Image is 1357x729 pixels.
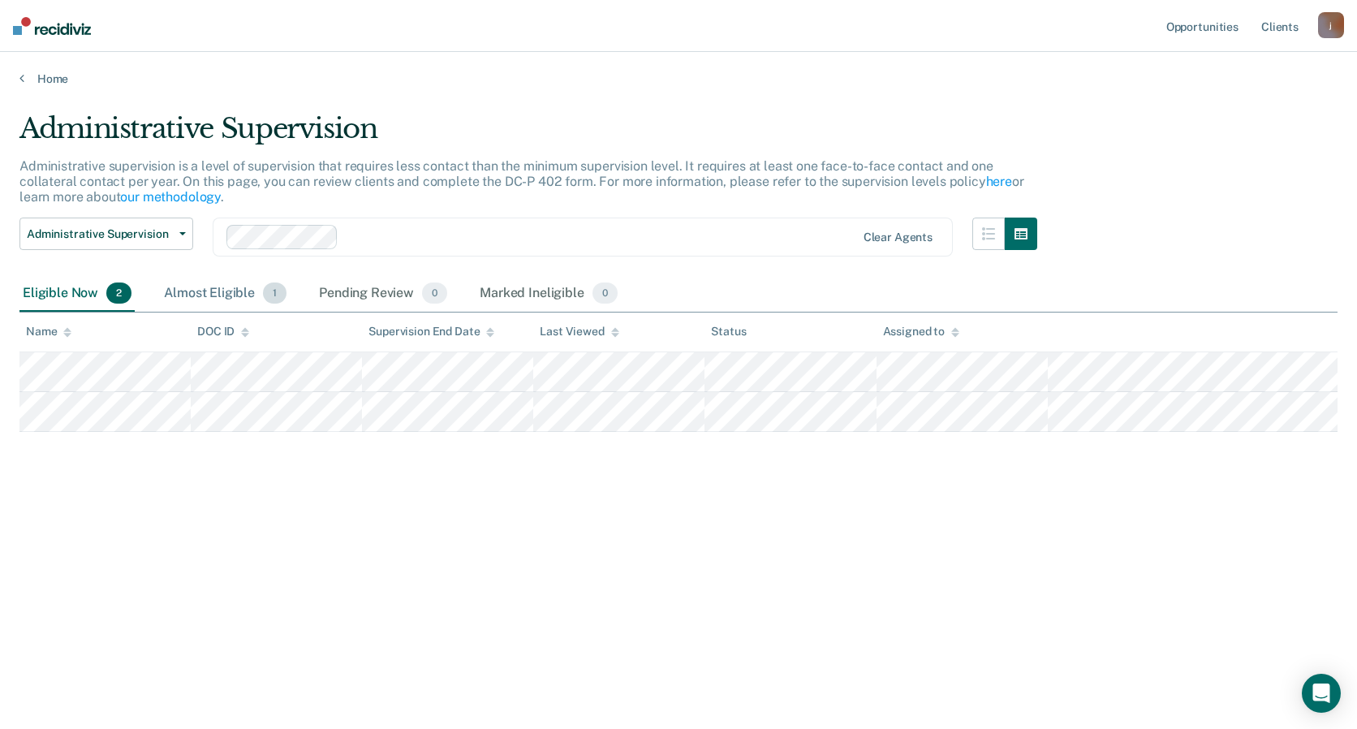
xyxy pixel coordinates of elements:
img: Recidiviz [13,17,91,35]
div: Pending Review0 [316,276,450,312]
div: Marked Ineligible0 [476,276,621,312]
span: 0 [422,283,447,304]
button: j [1318,12,1344,38]
div: Supervision End Date [368,325,494,339]
a: here [986,174,1012,189]
p: Administrative supervision is a level of supervision that requires less contact than the minimum ... [19,158,1024,205]
a: our methodology [120,189,221,205]
div: DOC ID [197,325,249,339]
div: Administrative Supervision [19,112,1037,158]
div: Eligible Now2 [19,276,135,312]
span: 0 [592,283,618,304]
div: Open Intercom Messenger [1302,674,1341,713]
span: 2 [106,283,131,304]
div: Last Viewed [540,325,618,339]
div: Name [26,325,71,339]
span: 1 [263,283,286,304]
div: Status [711,325,746,339]
div: Clear agents [864,231,933,244]
span: Administrative Supervision [27,227,173,241]
a: Home [19,71,1338,86]
button: Administrative Supervision [19,218,193,250]
div: Assigned to [883,325,959,339]
div: Almost Eligible1 [161,276,290,312]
